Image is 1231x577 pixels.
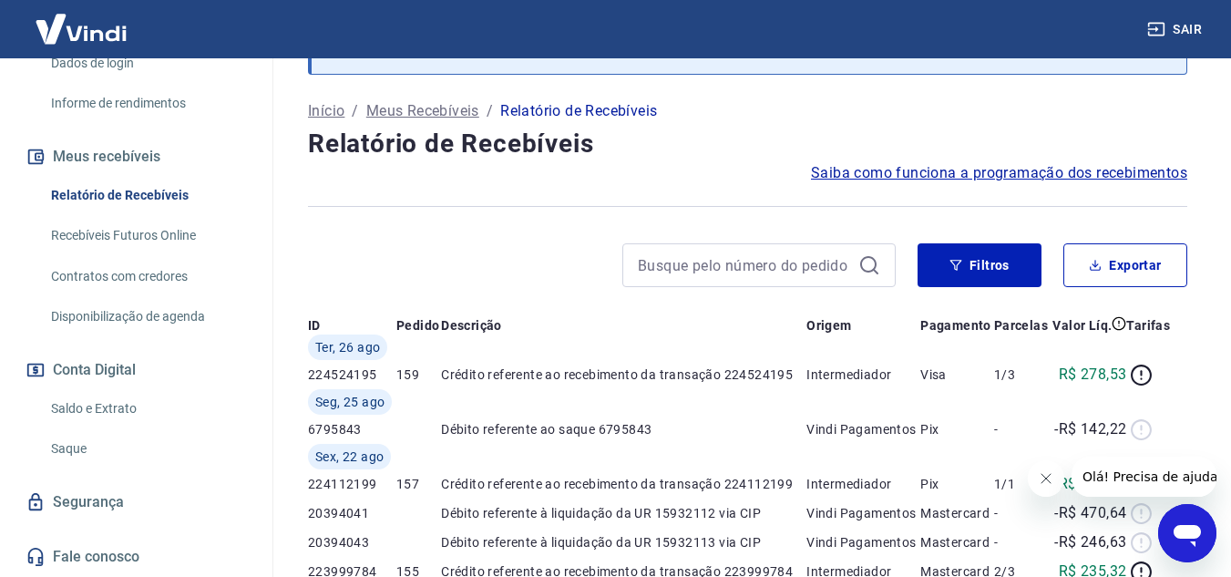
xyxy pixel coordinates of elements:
[920,316,991,335] p: Pagamento
[308,366,396,384] p: 224524195
[441,504,806,522] p: Débito referente à liquidação da UR 15932112 via CIP
[806,475,920,493] p: Intermediador
[1072,457,1216,497] iframe: Mensagem da empresa
[441,533,806,551] p: Débito referente à liquidação da UR 15932113 via CIP
[44,430,251,468] a: Saque
[487,100,493,122] p: /
[918,243,1041,287] button: Filtros
[308,420,396,438] p: 6795843
[920,504,994,522] p: Mastercard
[811,162,1187,184] a: Saiba como funciona a programação dos recebimentos
[308,100,344,122] a: Início
[994,420,1050,438] p: -
[920,533,994,551] p: Mastercard
[366,100,479,122] a: Meus Recebíveis
[806,504,920,522] p: Vindi Pagamentos
[44,45,251,82] a: Dados de login
[308,126,1187,162] h4: Relatório de Recebíveis
[396,316,439,335] p: Pedido
[638,252,851,279] input: Busque pelo número do pedido
[806,420,920,438] p: Vindi Pagamentos
[44,258,251,295] a: Contratos com credores
[920,475,994,493] p: Pix
[994,533,1050,551] p: -
[315,393,385,411] span: Seg, 25 ago
[22,137,251,177] button: Meus recebíveis
[994,316,1048,335] p: Parcelas
[994,475,1050,493] p: 1/1
[44,298,251,335] a: Disponibilização de agenda
[44,217,251,254] a: Recebíveis Futuros Online
[1054,418,1126,440] p: -R$ 142,22
[22,350,251,390] button: Conta Digital
[315,338,380,356] span: Ter, 26 ago
[1059,364,1127,386] p: R$ 278,53
[308,504,396,522] p: 20394041
[396,366,441,384] p: 159
[22,482,251,522] a: Segurança
[806,366,920,384] p: Intermediador
[396,475,441,493] p: 157
[308,533,396,551] p: 20394043
[1063,243,1187,287] button: Exportar
[441,420,806,438] p: Débito referente ao saque 6795843
[441,475,806,493] p: Crédito referente ao recebimento da transação 224112199
[500,100,657,122] p: Relatório de Recebíveis
[994,366,1050,384] p: 1/3
[44,390,251,428] a: Saldo e Extrato
[806,533,920,551] p: Vindi Pagamentos
[1052,316,1112,335] p: Valor Líq.
[1028,460,1064,497] iframe: Fechar mensagem
[308,316,321,335] p: ID
[1054,531,1126,553] p: -R$ 246,63
[1054,502,1126,524] p: -R$ 470,64
[308,475,396,493] p: 224112199
[44,85,251,122] a: Informe de rendimentos
[22,537,251,577] a: Fale conosco
[441,316,502,335] p: Descrição
[11,13,153,27] span: Olá! Precisa de ajuda?
[920,366,994,384] p: Visa
[920,420,994,438] p: Pix
[22,1,140,57] img: Vindi
[806,316,851,335] p: Origem
[441,366,806,384] p: Crédito referente ao recebimento da transação 224524195
[1126,316,1170,335] p: Tarifas
[44,177,251,214] a: Relatório de Recebíveis
[994,504,1050,522] p: -
[315,448,384,466] span: Sex, 22 ago
[1158,504,1216,562] iframe: Botão para abrir a janela de mensagens
[352,100,358,122] p: /
[1144,13,1209,46] button: Sair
